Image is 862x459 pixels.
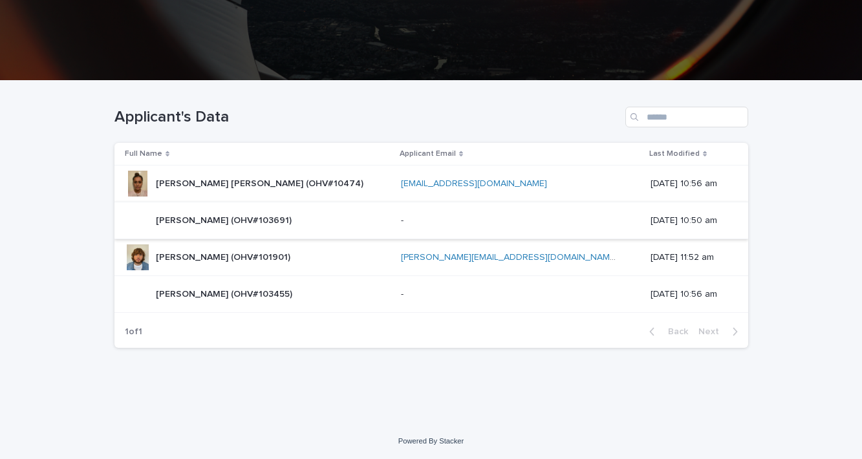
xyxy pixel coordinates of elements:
[114,276,748,313] tr: [PERSON_NAME] (OHV#103455)[PERSON_NAME] (OHV#103455) -- [DATE] 10:56 am
[114,316,153,348] p: 1 of 1
[401,213,406,226] p: -
[114,202,748,239] tr: [PERSON_NAME] (OHV#103691)[PERSON_NAME] (OHV#103691) -- [DATE] 10:50 am
[156,286,295,300] p: [PERSON_NAME] (OHV#103455)
[114,239,748,276] tr: [PERSON_NAME] (OHV#101901)[PERSON_NAME] (OHV#101901) [PERSON_NAME][EMAIL_ADDRESS][DOMAIN_NAME] [D...
[401,286,406,300] p: -
[698,327,727,336] span: Next
[401,253,618,262] a: [PERSON_NAME][EMAIL_ADDRESS][DOMAIN_NAME]
[400,147,456,161] p: Applicant Email
[156,213,294,226] p: [PERSON_NAME] (OHV#103691)
[649,147,700,161] p: Last Modified
[114,108,620,127] h1: Applicant's Data
[398,437,464,445] a: Powered By Stacker
[651,252,727,263] p: [DATE] 11:52 am
[651,289,727,300] p: [DATE] 10:56 am
[125,147,162,161] p: Full Name
[114,165,748,202] tr: [PERSON_NAME] [PERSON_NAME] (OHV#10474)[PERSON_NAME] [PERSON_NAME] (OHV#10474) [EMAIL_ADDRESS][DO...
[651,178,727,189] p: [DATE] 10:56 am
[639,326,693,337] button: Back
[625,107,748,127] input: Search
[651,215,727,226] p: [DATE] 10:50 am
[156,176,366,189] p: [PERSON_NAME] [PERSON_NAME] (OHV#10474)
[693,326,748,337] button: Next
[156,250,293,263] p: [PERSON_NAME] (OHV#101901)
[660,327,688,336] span: Back
[401,179,547,188] a: [EMAIL_ADDRESS][DOMAIN_NAME]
